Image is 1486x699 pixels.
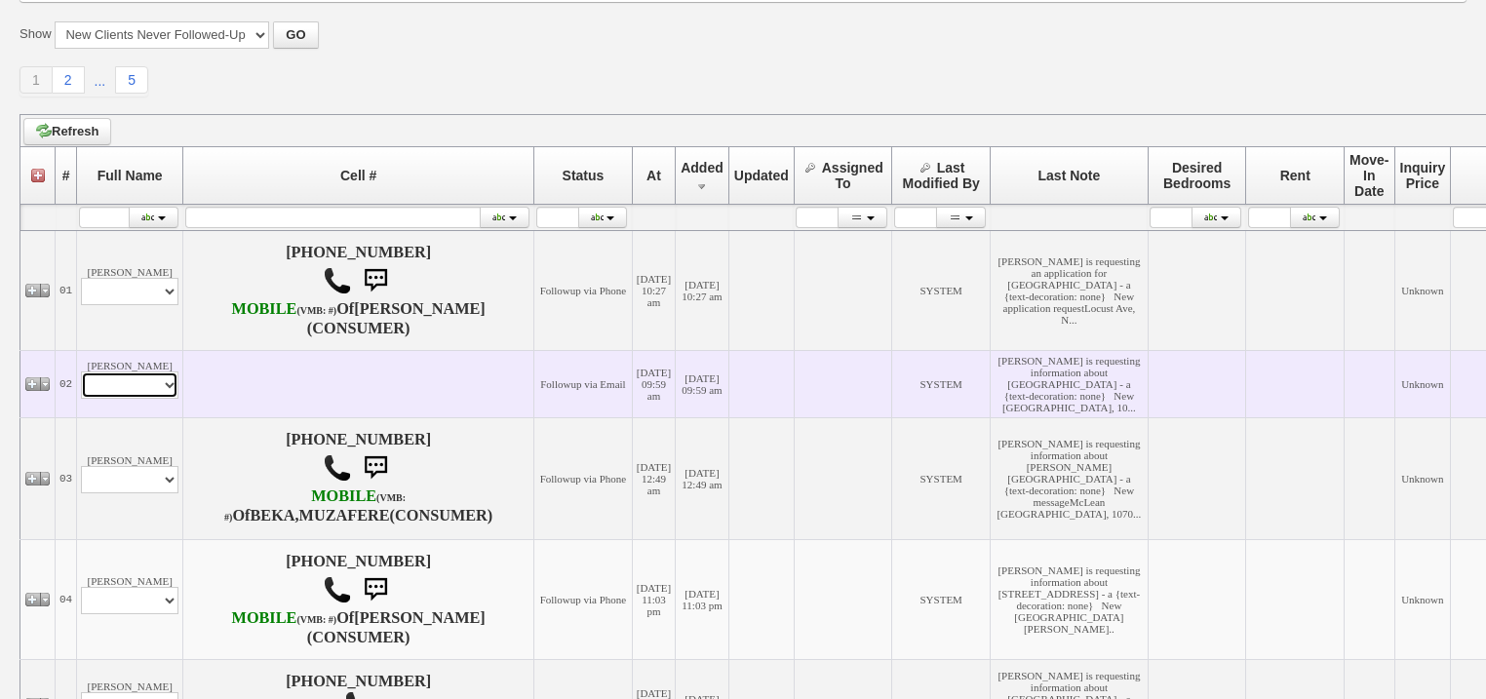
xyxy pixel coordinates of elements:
font: (VMB: #) [296,614,336,625]
span: Last Modified By [903,160,980,191]
td: SYSTEM [892,350,991,417]
img: call.png [323,453,352,483]
td: [PERSON_NAME] [77,539,183,659]
button: GO [273,21,318,49]
b: T-Mobile USA, Inc. [232,609,337,627]
td: [DATE] 11:03 pm [632,539,675,659]
span: Last Note [1038,168,1101,183]
b: T-Mobile USA, Inc. [224,487,406,524]
img: sms.png [356,261,395,300]
span: Full Name [98,168,163,183]
td: [PERSON_NAME] is requesting an application for [GEOGRAPHIC_DATA] - a {text-decoration: none} New ... [991,230,1149,350]
td: SYSTEM [892,417,991,539]
td: Followup via Phone [534,230,633,350]
td: [DATE] 11:03 pm [676,539,729,659]
img: call.png [323,266,352,295]
span: Rent [1280,168,1310,183]
td: [PERSON_NAME] [77,230,183,350]
span: Assigned To [822,160,883,191]
span: Inquiry Price [1400,160,1446,191]
td: 03 [56,417,77,539]
img: sms.png [356,448,395,487]
td: [DATE] 12:49 am [632,417,675,539]
td: [DATE] 09:59 am [676,350,729,417]
span: Added [681,160,723,175]
span: At [646,168,661,183]
td: Followup via Phone [534,539,633,659]
h4: [PHONE_NUMBER] Of (CONSUMER) [187,244,529,337]
td: Unknown [1394,539,1451,659]
span: Updated [734,168,789,183]
a: 5 [115,66,148,94]
td: [DATE] 12:49 am [676,417,729,539]
a: 2 [53,66,85,94]
span: Cell # [340,168,376,183]
td: SYSTEM [892,539,991,659]
b: [PERSON_NAME] [354,609,486,627]
b: [PERSON_NAME] [354,300,486,318]
a: ... [85,68,116,94]
td: [PERSON_NAME] is requesting information about [GEOGRAPHIC_DATA] - a {text-decoration: none} New [... [991,350,1149,417]
td: [DATE] 10:27 am [676,230,729,350]
td: Followup via Email [534,350,633,417]
td: [PERSON_NAME] is requesting information about [PERSON_NAME][GEOGRAPHIC_DATA] - a {text-decoration... [991,417,1149,539]
font: (VMB: #) [296,305,336,316]
img: call.png [323,575,352,604]
td: Unknown [1394,350,1451,417]
td: 01 [56,230,77,350]
font: (VMB: #) [224,492,406,523]
td: [DATE] 10:27 am [632,230,675,350]
font: MOBILE [232,609,297,627]
td: Followup via Phone [534,417,633,539]
b: T-Mobile USA, Inc. [232,300,337,318]
label: Show [20,25,52,43]
td: Unknown [1394,230,1451,350]
td: SYSTEM [892,230,991,350]
td: 04 [56,539,77,659]
td: 02 [56,350,77,417]
td: [DATE] 09:59 am [632,350,675,417]
span: Desired Bedrooms [1163,160,1231,191]
font: MOBILE [232,300,297,318]
img: sms.png [356,570,395,609]
a: Refresh [23,118,111,145]
font: MOBILE [311,487,376,505]
b: BEKA,MUZAFERE [251,507,390,524]
a: 1 [20,66,53,94]
td: [PERSON_NAME] is requesting information about [STREET_ADDRESS] - a {text-decoration: none} New [G... [991,539,1149,659]
h4: [PHONE_NUMBER] Of (CONSUMER) [187,553,529,646]
td: Unknown [1394,417,1451,539]
span: Status [563,168,605,183]
h4: [PHONE_NUMBER] Of (CONSUMER) [187,431,529,526]
span: Move-In Date [1349,152,1388,199]
td: [PERSON_NAME] [77,417,183,539]
td: [PERSON_NAME] [77,350,183,417]
th: # [56,146,77,204]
